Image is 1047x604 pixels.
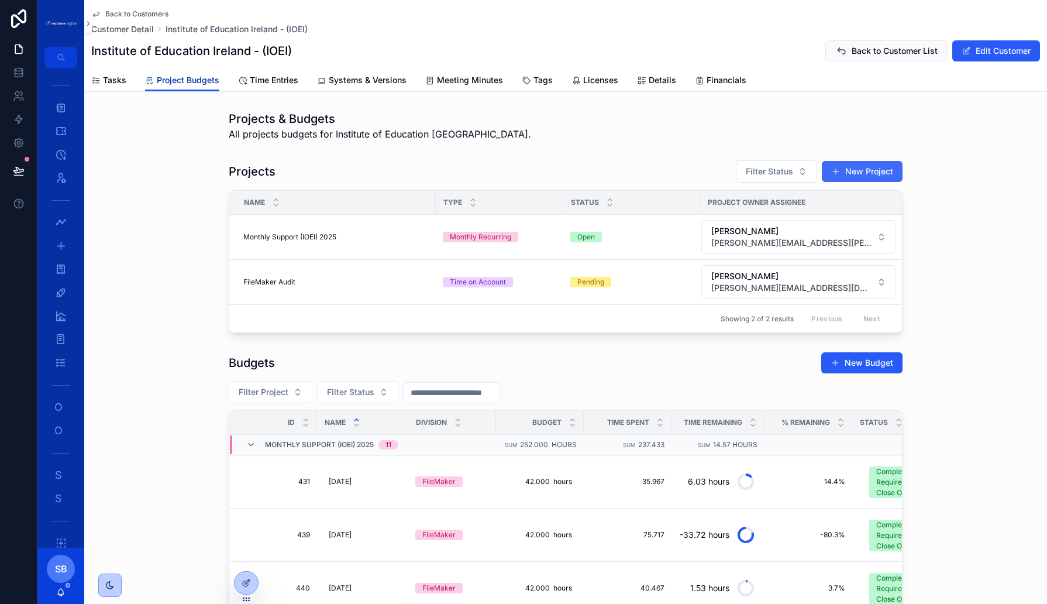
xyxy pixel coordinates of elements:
a: [DATE] [324,579,401,598]
a: Licenses [571,70,618,93]
button: Select Button [701,220,896,254]
span: Division [416,418,447,427]
div: Complete, Requires Close Out [876,520,911,551]
span: [PERSON_NAME] [711,225,872,237]
button: Select Button [229,381,312,403]
a: 42.000 hours [503,472,577,491]
h1: Projects & Budgets [229,111,531,127]
span: Meeting Minutes [437,74,503,86]
span: S [53,469,64,481]
span: [PERSON_NAME][EMAIL_ADDRESS][PERSON_NAME][DOMAIN_NAME] [711,237,872,249]
a: -33.72 hours [679,521,757,549]
button: Select Button [317,381,398,403]
a: 35.967 [591,477,664,486]
span: 252.000 hours [520,440,577,449]
span: Tags [533,74,553,86]
a: -80.3% [772,530,845,540]
div: FileMaker [422,583,456,593]
button: New Project [822,161,903,182]
span: Id [288,418,295,427]
a: 3.7% [772,584,845,593]
a: 440 [243,584,310,593]
a: Select Button [701,265,897,300]
img: App logo [44,20,77,26]
button: Select Button [860,514,942,556]
div: Time on Account [450,277,506,287]
span: S [53,493,64,505]
a: O [44,397,77,418]
div: -33.72 hours [680,523,729,547]
span: Name [244,198,265,207]
a: O [44,420,77,441]
a: Monthly Support (IOEI) 2025 [243,232,429,242]
div: FileMaker [422,530,456,540]
a: S [44,488,77,509]
span: 42.000 hours [508,584,572,593]
button: Select Button [736,160,817,183]
a: FileMaker [415,530,489,540]
div: FileMaker [422,476,456,487]
a: 75.717 [591,530,664,540]
span: Filter Status [746,166,793,177]
a: FileMaker [415,476,489,487]
a: Meeting Minutes [425,70,503,93]
span: All projects budgets for Institute of Education [GEOGRAPHIC_DATA]. [229,127,531,141]
span: 42.000 hours [508,477,572,486]
a: New Budget [821,352,903,373]
span: Project Owner Assignee [708,198,805,207]
span: 42.000 hours [508,530,572,540]
a: FileMaker Audit [243,277,429,287]
span: O [53,401,64,413]
a: FileMaker [415,583,489,593]
span: Systems & Versions [329,74,407,86]
h1: Institute of Education Ireland - (IOEI) [91,43,292,59]
span: Time Spent [607,418,649,427]
a: Select Button [701,219,897,255]
span: Institute of Education Ireland - (IOEI) [166,23,308,35]
a: 439 [243,530,310,540]
div: scrollable content [37,68,84,548]
span: Name [325,418,346,427]
button: Select Button [860,461,942,503]
button: Select Button [701,265,896,299]
a: Select Button [859,513,942,557]
button: Back to Customer List [825,40,948,61]
span: Filter Project [239,386,288,398]
a: 431 [243,477,310,486]
a: Pending [570,277,693,287]
span: Project Budgets [157,74,219,86]
a: Systems & Versions [317,70,407,93]
div: Pending [577,277,604,287]
span: FileMaker Audit [243,277,295,287]
small: Sum [623,442,636,448]
a: Time on Account [443,277,556,287]
div: Complete, Requires Close Out [876,466,911,498]
a: 42.000 hours [503,579,577,598]
a: Customer Detail [91,23,154,35]
div: 6.03 hours [688,470,729,493]
span: Status [571,198,599,207]
a: Tags [522,70,553,93]
small: Sum [505,442,518,448]
h1: Budgets [229,355,275,371]
a: Select Button [859,460,942,503]
a: 14.4% [772,477,845,486]
span: Back to Customers [105,9,168,19]
span: O [53,425,64,437]
div: Open [577,232,595,242]
span: % Remaining [781,418,830,427]
a: 40.467 [591,584,664,593]
div: Monthly Recurring [450,232,511,242]
a: Tasks [91,70,126,93]
span: Licenses [583,74,618,86]
div: 11 [385,440,391,449]
span: [DATE] [329,477,352,486]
